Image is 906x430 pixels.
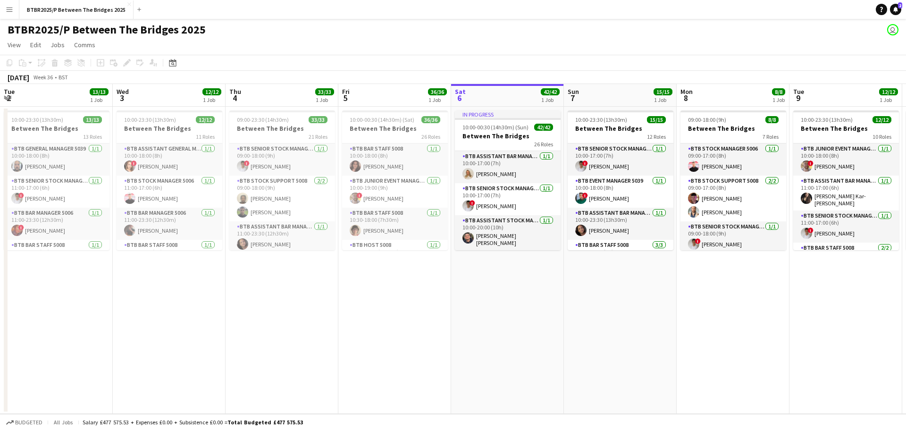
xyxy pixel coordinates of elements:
app-card-role: BTB Assistant General Manager 50061/110:00-18:00 (8h)![PERSON_NAME] [117,143,222,176]
span: 6 [453,93,466,103]
span: Tue [793,87,804,96]
span: 8 [679,93,693,103]
div: 1 Job [654,96,672,103]
span: ! [131,160,137,166]
div: In progress [455,110,561,118]
app-card-role: BTB Bar Staff 50081/110:00-18:00 (8h)[PERSON_NAME] [342,143,448,176]
h3: Between The Bridges [117,124,222,133]
div: 1 Job [541,96,559,103]
app-job-card: 10:00-23:30 (13h30m)13/13Between The Bridges13 RolesBTB General Manager 50391/110:00-18:00 (8h)[P... [4,110,109,250]
span: All jobs [52,419,75,426]
span: ! [18,193,24,198]
span: Fri [342,87,350,96]
app-job-card: 10:00-23:30 (13h30m)12/12Between The Bridges10 RolesBTB Junior Event Manager 50391/110:00-18:00 (... [793,110,899,250]
h3: Between The Bridges [455,132,561,140]
app-card-role: BTB Bar Manager 50061/111:00-23:30 (12h30m)![PERSON_NAME] [4,208,109,240]
span: ! [808,228,814,233]
app-card-role: BTB Senior Stock Manager 50061/109:00-18:00 (9h)![PERSON_NAME] [680,221,786,253]
app-card-role: BTB Assistant Bar Manager 50061/110:00-23:30 (13h30m)[PERSON_NAME] [568,208,673,240]
h1: BTBR2025/P Between The Bridges 2025 [8,23,206,37]
app-card-role: BTB Bar Manager 50061/111:00-23:30 (12h30m)[PERSON_NAME] [117,208,222,240]
app-job-card: 09:00-18:00 (9h)8/8Between The Bridges7 RolesBTB Stock Manager 50061/109:00-17:00 (8h)[PERSON_NAM... [680,110,786,250]
h3: Between The Bridges [568,124,673,133]
span: 09:00-18:00 (9h) [688,116,726,123]
span: ! [470,200,475,206]
span: ! [582,160,588,166]
span: Sun [568,87,579,96]
app-job-card: 10:00-23:30 (13h30m)15/15Between The Bridges12 RolesBTB Senior Stock Manager 50061/110:00-17:00 (... [568,110,673,250]
app-card-role: BTB Senior Stock Manager 50061/110:00-17:00 (7h)![PERSON_NAME] [568,143,673,176]
app-card-role: BTB Bar Staff 50082/2 [793,243,899,288]
h3: Between The Bridges [342,124,448,133]
span: 13/13 [83,116,102,123]
div: 1 Job [428,96,446,103]
span: 36/36 [428,88,447,95]
span: Jobs [50,41,65,49]
span: Total Budgeted £477 575.53 [227,419,303,426]
span: 7 Roles [763,133,779,140]
span: ! [695,238,701,244]
div: 1 Job [90,96,108,103]
app-card-role: BTB Assistant Bar Manager 50061/110:00-17:00 (7h)[PERSON_NAME] [455,151,561,183]
span: 42/42 [534,124,553,131]
span: 13/13 [90,88,109,95]
span: 12/12 [872,116,891,123]
span: Tue [4,87,15,96]
span: Comms [74,41,95,49]
span: 26 Roles [534,141,553,148]
span: 2 [898,2,902,8]
h3: Between The Bridges [793,124,899,133]
span: Sat [455,87,466,96]
app-card-role: BTB Stock Manager 50061/109:00-17:00 (8h)[PERSON_NAME] [680,143,786,176]
app-card-role: BTB Junior Event Manager 50391/110:00-18:00 (8h)![PERSON_NAME] [793,143,899,176]
span: 8/8 [772,88,785,95]
span: Thu [229,87,241,96]
span: 3 [115,93,129,103]
a: View [4,39,25,51]
span: ! [582,193,588,198]
span: 33/33 [309,116,327,123]
app-card-role: BTB Stock Manager 50061/111:00-17:00 (6h)[PERSON_NAME] [117,176,222,208]
span: 10:00-23:30 (13h30m) [801,116,853,123]
app-card-role: BTB Event Manager 50391/110:00-18:00 (8h)![PERSON_NAME] [568,176,673,208]
span: 2 [2,93,15,103]
span: ! [18,225,24,230]
div: 1 Job [316,96,334,103]
app-card-role: BTB Assistant Bar Manager 50061/111:00-23:30 (12h30m)[PERSON_NAME] [229,221,335,253]
a: Jobs [47,39,68,51]
div: In progress10:00-00:30 (14h30m) (Sun)42/42Between The Bridges26 RolesBTB Assistant Bar Manager 50... [455,110,561,250]
span: 7 [566,93,579,103]
h3: Between The Bridges [4,124,109,133]
span: 8/8 [765,116,779,123]
span: ! [357,193,362,198]
app-card-role: BTB Assistant Stock Manager 50061/110:00-20:00 (10h)[PERSON_NAME] [PERSON_NAME] [455,215,561,250]
span: ! [808,160,814,166]
app-card-role: BTB Host 50081/110:30-18:00 (7h30m) [342,240,448,272]
button: Budgeted [5,417,44,428]
app-card-role: BTB Stock support 50082/209:00-18:00 (9h)[PERSON_NAME][PERSON_NAME] [229,176,335,221]
app-job-card: 10:00-00:30 (14h30m) (Sat)36/36Between The Bridges26 RolesBTB Bar Staff 50081/110:00-18:00 (8h)[P... [342,110,448,250]
app-card-role: BTB Bar Staff 50083/310:30-17:30 (7h) [568,240,673,299]
div: 1 Job [772,96,785,103]
div: 1 Job [203,96,221,103]
span: 15/15 [647,116,666,123]
app-card-role: BTB General Manager 50391/110:00-18:00 (8h)[PERSON_NAME] [4,143,109,176]
span: 21 Roles [309,133,327,140]
span: 12 Roles [647,133,666,140]
app-job-card: 09:00-23:30 (14h30m)33/33Between The Bridges21 RolesBTB Senior Stock Manager 50061/109:00-18:00 (... [229,110,335,250]
div: Salary £477 575.53 + Expenses £0.00 + Subsistence £0.00 = [83,419,303,426]
span: 10:00-23:30 (13h30m) [124,116,176,123]
app-card-role: BTB Stock support 50082/209:00-17:00 (8h)[PERSON_NAME][PERSON_NAME] [680,176,786,221]
div: BST [59,74,68,81]
span: 10:00-23:30 (13h30m) [575,116,627,123]
span: 12/12 [202,88,221,95]
span: Budgeted [15,419,42,426]
button: BTBR2025/P Between The Bridges 2025 [19,0,134,19]
span: 13 Roles [83,133,102,140]
span: 10:00-23:30 (13h30m) [11,116,63,123]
